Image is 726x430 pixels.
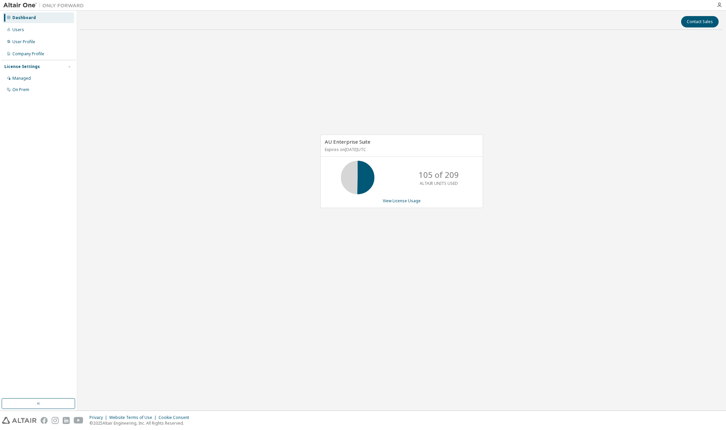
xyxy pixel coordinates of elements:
img: instagram.svg [52,417,59,424]
div: Dashboard [12,15,36,20]
div: Company Profile [12,51,44,57]
p: © 2025 Altair Engineering, Inc. All Rights Reserved. [89,420,193,426]
div: User Profile [12,39,35,45]
img: Altair One [3,2,87,9]
div: On Prem [12,87,29,92]
img: facebook.svg [41,417,48,424]
p: 105 of 209 [419,169,459,181]
div: Managed [12,76,31,81]
div: Users [12,27,24,32]
span: AU Enterprise Suite [325,138,370,145]
p: ALTAIR UNITS USED [420,181,458,186]
div: License Settings [4,64,40,69]
div: Privacy [89,415,109,420]
div: Cookie Consent [159,415,193,420]
p: Expires on [DATE] UTC [325,147,477,152]
img: youtube.svg [74,417,83,424]
img: linkedin.svg [63,417,70,424]
img: altair_logo.svg [2,417,37,424]
div: Website Terms of Use [109,415,159,420]
a: View License Usage [383,198,421,204]
button: Contact Sales [681,16,719,27]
